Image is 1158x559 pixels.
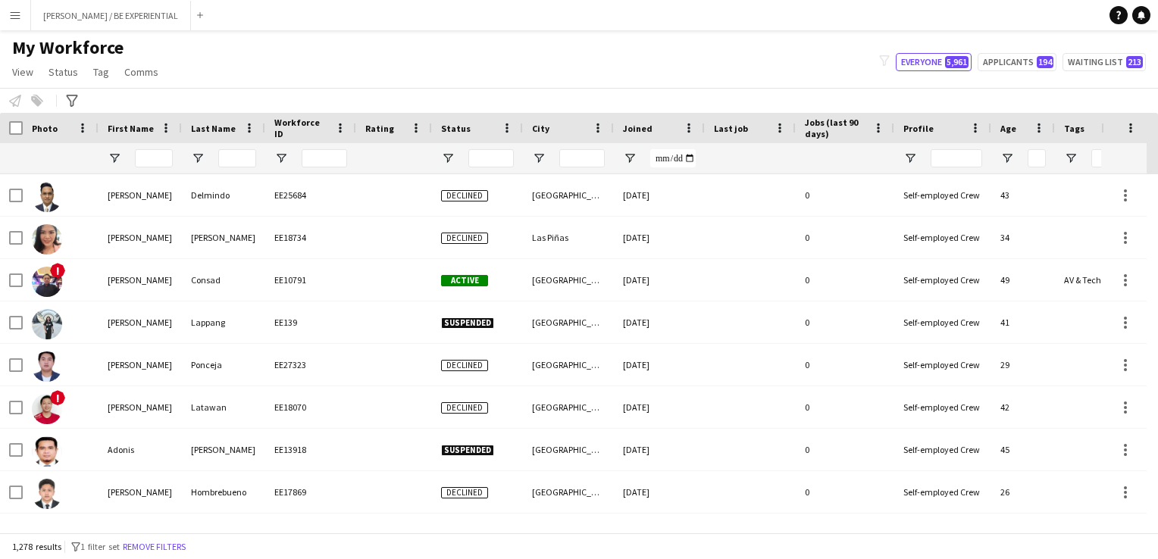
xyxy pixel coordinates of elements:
span: Declined [441,360,488,371]
input: City Filter Input [559,149,605,167]
span: Age [1000,123,1016,134]
div: Latawan [182,386,265,428]
span: Status [49,65,78,79]
input: Age Filter Input [1028,149,1046,167]
div: Self-employed Crew [894,174,991,216]
button: Waiting list213 [1063,53,1146,71]
button: Open Filter Menu [1064,151,1078,165]
div: 0 [796,429,894,470]
span: 213 [1126,56,1143,68]
div: [GEOGRAPHIC_DATA] [523,259,614,301]
span: 194 [1037,56,1053,68]
span: Comms [124,65,158,79]
div: 42 [991,386,1055,428]
div: Self-employed Crew [894,344,991,386]
div: [DATE] [614,174,705,216]
span: Active [441,275,488,286]
img: Adolf Latawan [32,394,62,424]
span: Declined [441,402,488,414]
div: EE17869 [265,471,356,513]
div: Self-employed Crew [894,386,991,428]
button: Open Filter Menu [532,151,546,165]
div: [GEOGRAPHIC_DATA] [182,514,265,555]
div: [DATE] [614,471,705,513]
div: 0 [796,217,894,258]
div: 43 [991,174,1055,216]
button: Remove filters [120,539,189,555]
div: [DATE] [614,386,705,428]
input: First Name Filter Input [135,149,173,167]
div: Self-employed Crew [894,259,991,301]
a: Tag [87,62,115,82]
button: Open Filter Menu [623,151,637,165]
div: AV & Technical, Conferences, Ceremonies & Exhibitions, Done by [PERSON_NAME], Mega Project [1055,259,1146,301]
div: 0 [796,471,894,513]
div: Self-employed Crew [894,429,991,470]
span: ! [50,390,65,405]
div: 47 [991,514,1055,555]
span: Tags [1064,123,1084,134]
img: Abigail Narcisa [32,224,62,255]
button: Everyone5,961 [896,53,972,71]
div: [PERSON_NAME] [182,429,265,470]
img: Adiel Donn Ponceja [32,351,62,382]
input: Last Name Filter Input [218,149,256,167]
div: [DATE] [614,259,705,301]
span: Declined [441,233,488,244]
a: Status [42,62,84,82]
div: Hombrebueno [182,471,265,513]
div: EE25684 [265,174,356,216]
div: 0 [796,386,894,428]
div: 41 [991,301,1055,343]
div: [GEOGRAPHIC_DATA] [523,386,614,428]
button: Open Filter Menu [441,151,455,165]
div: [PERSON_NAME] [99,259,182,301]
input: Status Filter Input [468,149,514,167]
button: [PERSON_NAME] / BE EXPERIENTIAL [31,1,191,30]
div: [GEOGRAPHIC_DATA] [523,174,614,216]
button: Open Filter Menu [108,151,121,165]
div: 0 [796,301,894,343]
div: [GEOGRAPHIC_DATA] [523,301,614,343]
div: Self-employed Crew [894,301,991,343]
span: Last job [714,123,748,134]
div: [PERSON_NAME] [99,174,182,216]
input: Profile Filter Input [931,149,982,167]
div: Las Piñas [523,217,614,258]
div: 34 [991,217,1055,258]
button: Open Filter Menu [1000,151,1014,165]
div: [GEOGRAPHIC_DATA] [523,429,614,470]
div: 26 [991,471,1055,513]
span: View [12,65,33,79]
img: Adonis Cruz [32,436,62,467]
span: Declined [441,190,488,201]
a: View [6,62,39,82]
div: [PERSON_NAME] [99,471,182,513]
div: EE18734 [265,217,356,258]
div: [PERSON_NAME] [99,301,182,343]
div: Consad [182,259,265,301]
div: EE27323 [265,344,356,386]
div: Sharjah [523,514,614,555]
div: [DATE] [614,301,705,343]
div: 29 [991,344,1055,386]
span: City [532,123,549,134]
div: 0 [796,514,894,555]
span: Suspended [441,317,494,329]
span: Tag [93,65,109,79]
span: Declined [441,487,488,498]
div: Self-employed Crew [894,217,991,258]
app-action-btn: Advanced filters [63,92,81,110]
div: Lappang [182,301,265,343]
div: [DATE] [614,514,705,555]
div: 0 [796,174,894,216]
span: Status [441,123,471,134]
div: [PERSON_NAME] [182,217,265,258]
div: Self-employed Crew [894,471,991,513]
div: [PERSON_NAME] [99,386,182,428]
button: Open Filter Menu [903,151,917,165]
img: Adam Mae Lappang [32,309,62,339]
span: Last Name [191,123,236,134]
div: [DATE] [614,217,705,258]
div: 49 [991,259,1055,301]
